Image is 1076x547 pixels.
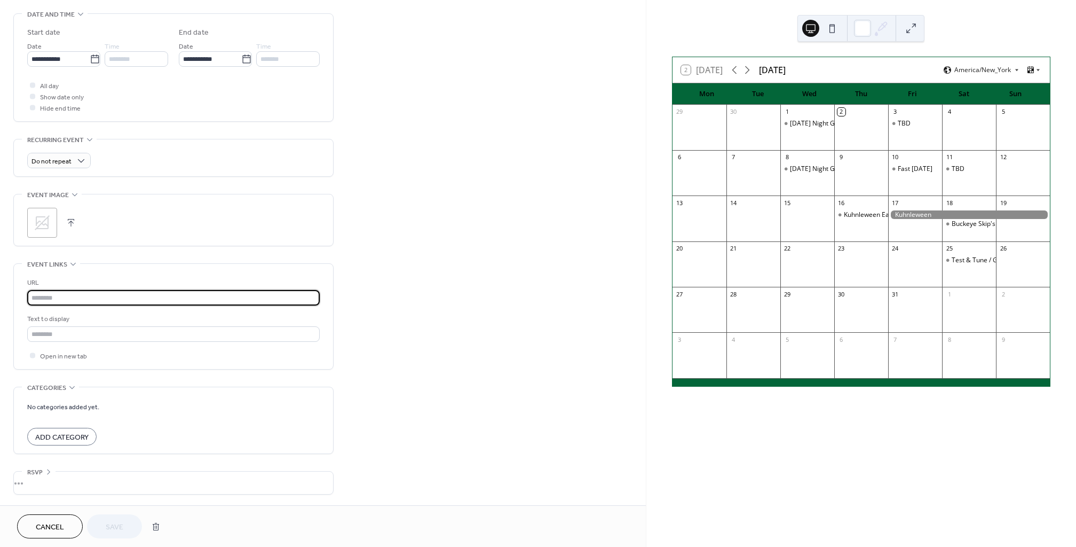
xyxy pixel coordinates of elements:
div: TBD [942,165,996,174]
span: America/New_York [954,67,1011,73]
div: 13 [676,199,684,207]
span: Do not repeat [31,155,72,168]
div: Tue [732,83,784,105]
div: 17 [891,199,899,207]
div: 31 [891,290,899,298]
div: Kuhnleween Early Pit Parking [834,210,888,220]
span: Date [27,41,42,52]
button: Cancel [17,514,83,538]
div: 30 [837,290,845,298]
div: 29 [676,108,684,116]
span: Hide end time [40,103,81,114]
span: Date [179,41,193,52]
div: 10 [891,153,899,161]
div: Kuhnleween [888,210,1050,220]
span: Show date only [40,92,84,103]
div: 18 [945,199,953,207]
div: 8 [784,153,792,161]
span: Time [256,41,271,52]
span: All day [40,81,59,92]
div: 9 [999,335,1007,343]
div: 2 [837,108,845,116]
div: 8 [945,335,953,343]
div: Wednesday Night Grudge Racing [780,165,834,174]
div: 4 [945,108,953,116]
div: Fri [887,83,938,105]
div: 5 [784,335,792,343]
div: 20 [676,245,684,253]
div: TBD [888,119,942,128]
div: 24 [891,245,899,253]
div: 1 [945,290,953,298]
span: Add Category [35,432,89,443]
div: 19 [999,199,1007,207]
div: [DATE] Night Grudge Racing [790,119,874,128]
span: Cancel [36,522,64,533]
span: Time [105,41,120,52]
div: 16 [837,199,845,207]
div: 29 [784,290,792,298]
div: 7 [730,153,738,161]
span: Event links [27,259,67,270]
div: 2 [999,290,1007,298]
div: Wednesday Night Grudge Racing [780,119,834,128]
span: RSVP [27,467,43,478]
div: Sat [938,83,990,105]
div: Wed [784,83,835,105]
div: Test & Tune / Gamblers Race [952,256,1038,265]
div: 23 [837,245,845,253]
div: Thu [835,83,887,105]
div: 3 [891,108,899,116]
span: No categories added yet. [27,402,99,413]
div: 12 [999,153,1007,161]
div: 1 [784,108,792,116]
div: Buckeye Skip's / Awards [942,220,996,229]
div: Buckeye Skip's / Awards [952,220,1023,229]
div: [DATE] Night Grudge Racing [790,165,874,174]
div: Kuhnleween Early Pit Parking [844,210,930,220]
div: Test & Tune / Gamblers Race [942,256,996,265]
div: 5 [999,108,1007,116]
div: Text to display [27,314,318,325]
div: 30 [730,108,738,116]
div: 6 [676,153,684,161]
div: 15 [784,199,792,207]
div: Fast [DATE] [898,165,932,174]
div: 28 [730,290,738,298]
div: TBD [898,119,911,128]
div: Fast Friday [888,165,942,174]
div: [DATE] [759,64,786,76]
div: 7 [891,335,899,343]
div: ; [27,208,57,238]
div: 4 [730,335,738,343]
div: 11 [945,153,953,161]
span: Recurring event [27,135,84,146]
div: 9 [837,153,845,161]
div: 27 [676,290,684,298]
div: 3 [676,335,684,343]
div: ••• [14,472,333,494]
div: 25 [945,245,953,253]
div: 22 [784,245,792,253]
button: Add Category [27,428,97,446]
div: 26 [999,245,1007,253]
div: 6 [837,335,845,343]
div: 14 [730,199,738,207]
div: Start date [27,27,60,38]
div: End date [179,27,209,38]
div: Sun [990,83,1041,105]
div: 21 [730,245,738,253]
span: Open in new tab [40,351,87,362]
div: URL [27,277,318,288]
span: Date and time [27,9,75,20]
span: Event image [27,190,69,201]
div: Mon [681,83,732,105]
div: TBD [952,165,964,174]
span: Categories [27,382,66,394]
